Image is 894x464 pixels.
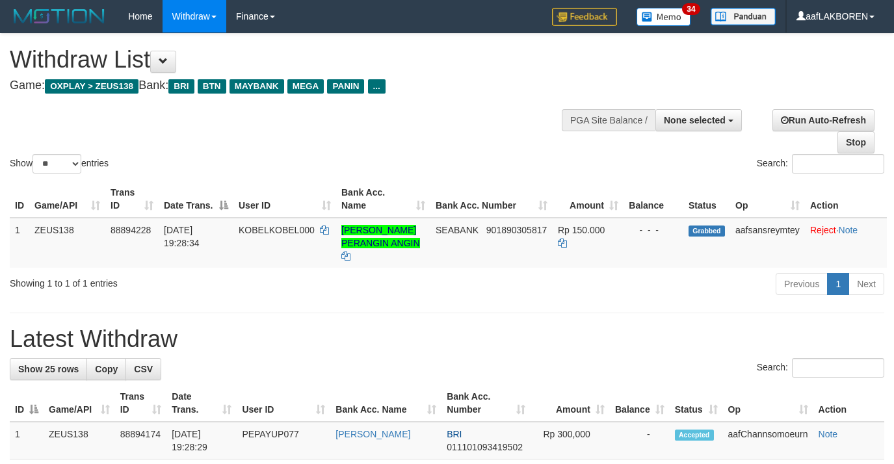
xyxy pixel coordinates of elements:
[436,225,479,235] span: SEABANK
[10,181,29,218] th: ID
[327,79,364,94] span: PANIN
[531,422,610,459] td: Rp 300,000
[134,364,153,374] span: CSV
[805,218,887,268] td: ·
[610,385,670,422] th: Balance: activate to sort column ascending
[682,3,700,15] span: 34
[164,225,200,248] span: [DATE] 19:28:34
[664,115,726,125] span: None selected
[10,422,44,459] td: 1
[115,385,167,422] th: Trans ID: activate to sort column ascending
[10,358,87,380] a: Show 25 rows
[689,226,725,237] span: Grabbed
[29,218,105,268] td: ZEUS138
[105,181,159,218] th: Trans ID: activate to sort column ascending
[125,358,161,380] a: CSV
[115,422,167,459] td: 88894174
[33,154,81,174] select: Showentries
[10,385,44,422] th: ID: activate to sort column descending
[95,364,118,374] span: Copy
[848,273,884,295] a: Next
[792,154,884,174] input: Search:
[637,8,691,26] img: Button%20Memo.svg
[624,181,683,218] th: Balance
[827,273,849,295] a: 1
[368,79,386,94] span: ...
[805,181,887,218] th: Action
[430,181,553,218] th: Bank Acc. Number: activate to sort column ascending
[772,109,874,131] a: Run Auto-Refresh
[10,272,363,290] div: Showing 1 to 1 of 1 entries
[447,442,523,452] span: Copy 011101093419502 to clipboard
[44,422,115,459] td: ZEUS138
[341,225,420,248] a: [PERSON_NAME] PERANGIN ANGIN
[10,154,109,174] label: Show entries
[335,429,410,439] a: [PERSON_NAME]
[10,218,29,268] td: 1
[86,358,126,380] a: Copy
[486,225,547,235] span: Copy 901890305817 to clipboard
[111,225,151,235] span: 88894228
[792,358,884,378] input: Search:
[723,422,813,459] td: aafChannsomoeurn
[10,326,884,352] h1: Latest Withdraw
[287,79,324,94] span: MEGA
[629,224,678,237] div: - - -
[562,109,655,131] div: PGA Site Balance /
[44,385,115,422] th: Game/API: activate to sort column ascending
[711,8,776,25] img: panduan.png
[330,385,441,422] th: Bank Acc. Name: activate to sort column ascending
[166,385,237,422] th: Date Trans.: activate to sort column ascending
[655,109,742,131] button: None selected
[237,422,330,459] td: PEPAYUP077
[239,225,315,235] span: KOBELKOBEL000
[757,154,884,174] label: Search:
[168,79,194,94] span: BRI
[531,385,610,422] th: Amount: activate to sort column ascending
[18,364,79,374] span: Show 25 rows
[670,385,723,422] th: Status: activate to sort column ascending
[558,225,605,235] span: Rp 150.000
[233,181,336,218] th: User ID: activate to sort column ascending
[29,181,105,218] th: Game/API: activate to sort column ascending
[837,131,874,153] a: Stop
[675,430,714,441] span: Accepted
[10,47,583,73] h1: Withdraw List
[730,181,805,218] th: Op: activate to sort column ascending
[159,181,233,218] th: Date Trans.: activate to sort column descending
[447,429,462,439] span: BRI
[813,385,884,422] th: Action
[839,225,858,235] a: Note
[237,385,330,422] th: User ID: activate to sort column ascending
[757,358,884,378] label: Search:
[723,385,813,422] th: Op: activate to sort column ascending
[552,8,617,26] img: Feedback.jpg
[336,181,430,218] th: Bank Acc. Name: activate to sort column ascending
[553,181,624,218] th: Amount: activate to sort column ascending
[776,273,828,295] a: Previous
[198,79,226,94] span: BTN
[683,181,730,218] th: Status
[819,429,838,439] a: Note
[166,422,237,459] td: [DATE] 19:28:29
[730,218,805,268] td: aafsansreymtey
[45,79,138,94] span: OXPLAY > ZEUS138
[441,385,531,422] th: Bank Acc. Number: activate to sort column ascending
[230,79,284,94] span: MAYBANK
[10,79,583,92] h4: Game: Bank:
[810,225,836,235] a: Reject
[10,6,109,26] img: MOTION_logo.png
[610,422,670,459] td: -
